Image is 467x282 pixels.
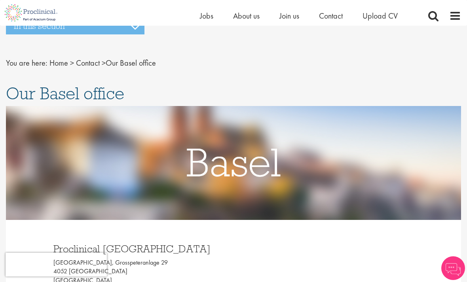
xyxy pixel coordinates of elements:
span: Our Basel office [49,58,156,68]
iframe: reCAPTCHA [6,253,107,276]
a: Contact [319,11,343,21]
img: Chatbot [441,256,465,280]
a: Join us [279,11,299,21]
h3: Proclinical [GEOGRAPHIC_DATA] [53,244,228,254]
h3: In this section [6,18,144,34]
a: About us [233,11,260,21]
a: breadcrumb link to Contact [76,58,100,68]
span: > [102,58,106,68]
span: > [70,58,74,68]
span: You are here: [6,58,47,68]
a: Upload CV [363,11,398,21]
a: Jobs [200,11,213,21]
span: Our Basel office [6,83,124,104]
a: breadcrumb link to Home [49,58,68,68]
